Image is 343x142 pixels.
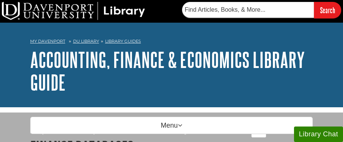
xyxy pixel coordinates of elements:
button: Library Chat [294,127,343,142]
input: Find Articles, Books, & More... [182,2,314,18]
a: Library Guides [105,39,141,44]
form: Searches DU Library's articles, books, and more [182,2,341,18]
img: DU Library [2,2,145,20]
a: Accounting, Finance & Economics Library Guide [30,48,305,94]
p: Menu [30,117,313,134]
a: DU Library [73,39,99,44]
a: My Davenport [30,38,65,45]
input: Search [314,2,341,18]
nav: breadcrumb [30,36,313,48]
